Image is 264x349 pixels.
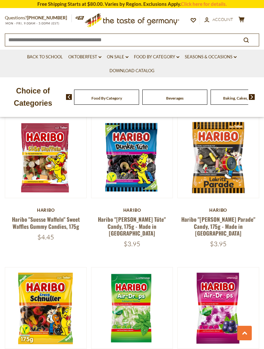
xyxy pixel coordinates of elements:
a: Haribo "[PERSON_NAME] Tüte" Candy, 175g - Made in [GEOGRAPHIC_DATA] [98,215,166,237]
img: Haribo [91,117,173,198]
span: $3.95 [210,240,227,248]
span: $3.95 [124,240,140,248]
span: $4.45 [37,233,54,241]
p: Questions? [5,14,72,22]
span: MON - FRI, 9:00AM - 5:00PM (EST) [5,22,60,25]
img: Haribo [91,267,173,349]
a: Download Catalog [109,67,155,74]
img: Haribo [178,117,259,198]
a: Beverages [166,96,184,101]
div: Haribo [177,208,259,213]
a: Click here for details. [181,1,227,7]
img: Haribo [178,267,259,349]
img: previous arrow [66,94,72,100]
a: Food By Category [91,96,122,101]
a: [PHONE_NUMBER] [27,15,67,20]
a: Baking, Cakes, Desserts [223,96,263,101]
div: Haribo [91,208,173,213]
a: Haribo "[PERSON_NAME] Parade" Candy, 175g - Made in [GEOGRAPHIC_DATA] [181,215,255,237]
a: Oktoberfest [68,53,101,61]
div: Haribo [5,208,87,213]
img: Haribo [5,267,86,349]
a: Seasons & Occasions [185,53,237,61]
img: Haribo [5,117,86,198]
a: Account [204,16,233,23]
a: Haribo "Suesse Waffeln" Sweet Waffles Gummy Candies, 175g [12,215,80,230]
a: Back to School [27,53,63,61]
a: Food By Category [134,53,179,61]
img: next arrow [249,94,255,100]
a: On Sale [107,53,128,61]
span: Account [212,17,233,22]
